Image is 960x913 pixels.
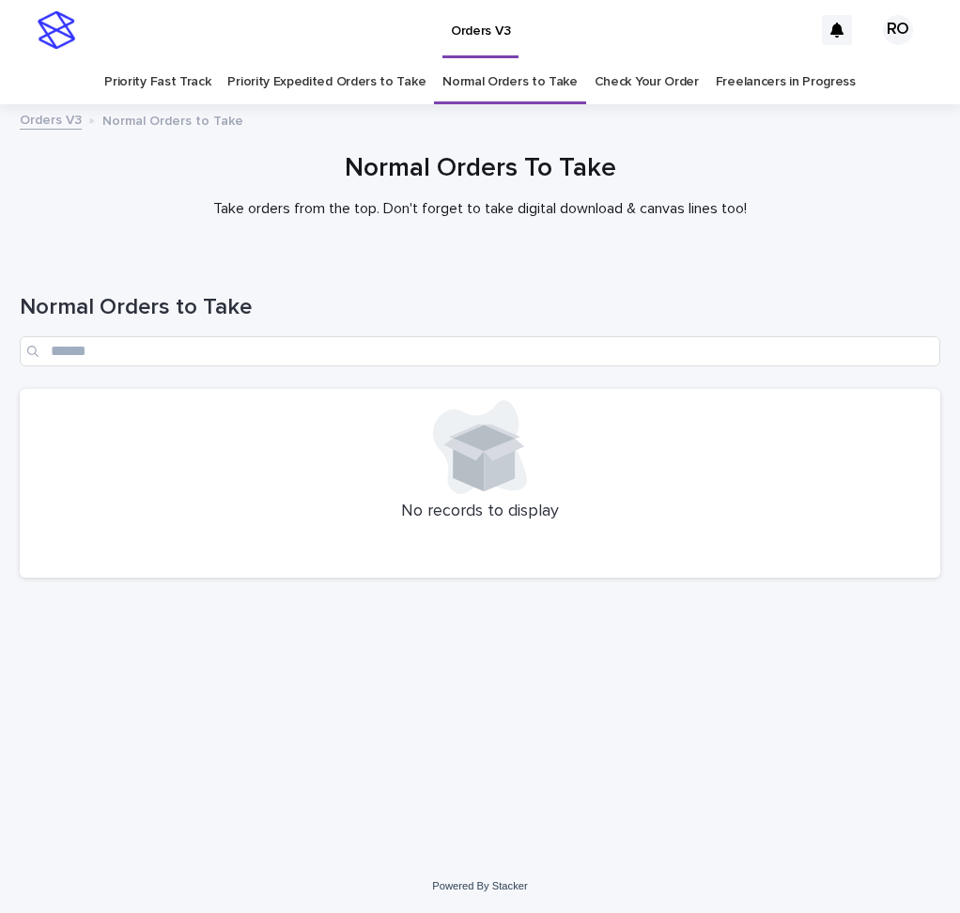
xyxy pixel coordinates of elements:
p: Normal Orders to Take [102,109,243,130]
a: Priority Fast Track [104,60,210,104]
a: Normal Orders to Take [442,60,578,104]
input: Search [20,336,940,366]
a: Freelancers in Progress [716,60,856,104]
a: Powered By Stacker [432,880,527,891]
div: RO [883,15,913,45]
h1: Normal Orders To Take [20,153,940,185]
a: Check Your Order [595,60,699,104]
p: Take orders from the top. Don't forget to take digital download & canvas lines too! [104,200,856,218]
h1: Normal Orders to Take [20,294,940,321]
p: No records to display [31,502,929,522]
img: stacker-logo-s-only.png [38,11,75,49]
a: Orders V3 [20,108,82,130]
a: Priority Expedited Orders to Take [227,60,426,104]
